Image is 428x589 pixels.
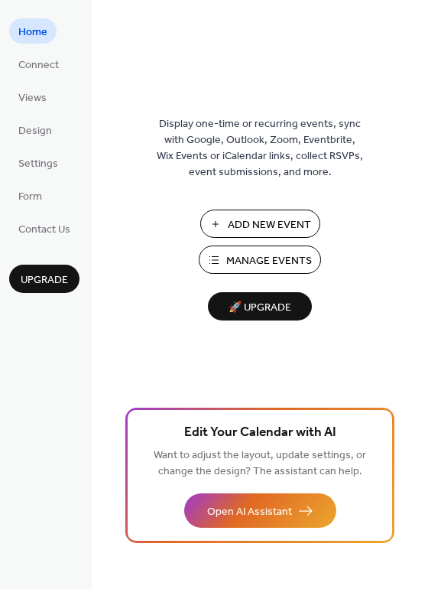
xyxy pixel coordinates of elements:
[207,504,292,520] span: Open AI Assistant
[184,422,336,444] span: Edit Your Calendar with AI
[18,189,42,205] span: Form
[208,292,312,321] button: 🚀 Upgrade
[9,183,51,208] a: Form
[18,156,58,172] span: Settings
[21,272,68,288] span: Upgrade
[9,265,79,293] button: Upgrade
[199,246,321,274] button: Manage Events
[9,117,61,142] a: Design
[228,217,311,233] span: Add New Event
[9,150,67,175] a: Settings
[184,493,336,528] button: Open AI Assistant
[18,57,59,73] span: Connect
[9,51,68,76] a: Connect
[154,445,366,482] span: Want to adjust the layout, update settings, or change the design? The assistant can help.
[18,222,70,238] span: Contact Us
[217,298,303,318] span: 🚀 Upgrade
[226,253,312,269] span: Manage Events
[9,216,79,241] a: Contact Us
[18,90,47,106] span: Views
[200,210,320,238] button: Add New Event
[9,84,56,109] a: Views
[18,24,47,41] span: Home
[18,123,52,139] span: Design
[9,18,57,44] a: Home
[157,116,363,181] span: Display one-time or recurring events, sync with Google, Outlook, Zoom, Eventbrite, Wix Events or ...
